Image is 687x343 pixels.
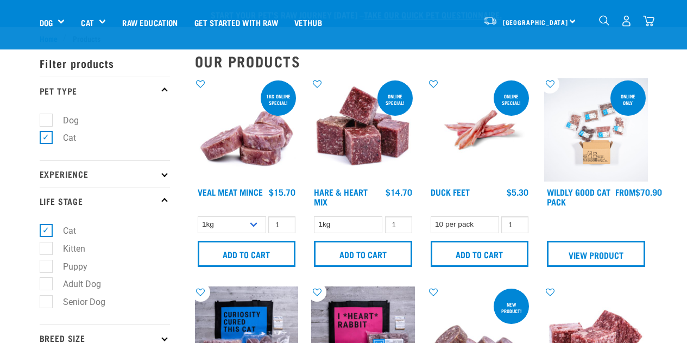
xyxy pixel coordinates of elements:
a: View Product [547,241,645,267]
a: Cat [81,16,93,29]
a: Get started with Raw [186,1,286,44]
div: New product! [494,296,529,319]
div: ONLINE SPECIAL! [377,88,413,111]
input: 1 [268,216,295,233]
img: van-moving.png [483,16,497,26]
div: $70.90 [615,187,662,197]
h2: Our Products [195,53,648,70]
label: Puppy [46,260,92,273]
img: 1160 Veal Meat Mince Medallions 01 [195,78,299,182]
label: Cat [46,224,80,238]
p: Experience [40,160,170,188]
img: home-icon-1@2x.png [599,15,609,26]
div: $14.70 [386,187,412,197]
div: ONLINE SPECIAL! [494,88,529,111]
div: 1kg online special! [261,88,296,111]
input: Add to cart [198,241,296,267]
a: Hare & Heart Mix [314,189,368,204]
span: FROM [615,189,635,194]
div: ONLINE ONLY [610,88,646,111]
a: Dog [40,16,53,29]
a: Raw Education [114,1,186,44]
a: Vethub [286,1,330,44]
input: 1 [385,216,412,233]
input: 1 [501,216,528,233]
img: home-icon@2x.png [643,15,654,27]
img: Raw Essentials Duck Feet Raw Meaty Bones For Dogs [428,78,532,182]
input: Add to cart [431,241,529,267]
a: Veal Meat Mince [198,189,263,194]
div: $15.70 [269,187,295,197]
a: Wildly Good Cat Pack [547,189,610,204]
label: Kitten [46,242,90,255]
span: [GEOGRAPHIC_DATA] [503,20,569,24]
input: Add to cart [314,241,412,267]
label: Adult Dog [46,277,105,291]
p: Pet Type [40,77,170,104]
p: Life Stage [40,188,170,215]
p: Filter products [40,49,170,77]
img: user.png [621,15,632,27]
label: Cat [46,131,80,145]
img: Cat 0 2sec [544,78,648,182]
a: Duck Feet [431,189,470,194]
label: Senior Dog [46,295,110,309]
div: $5.30 [507,187,528,197]
label: Dog [46,114,83,127]
img: Pile Of Cubed Hare Heart For Pets [311,78,415,182]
